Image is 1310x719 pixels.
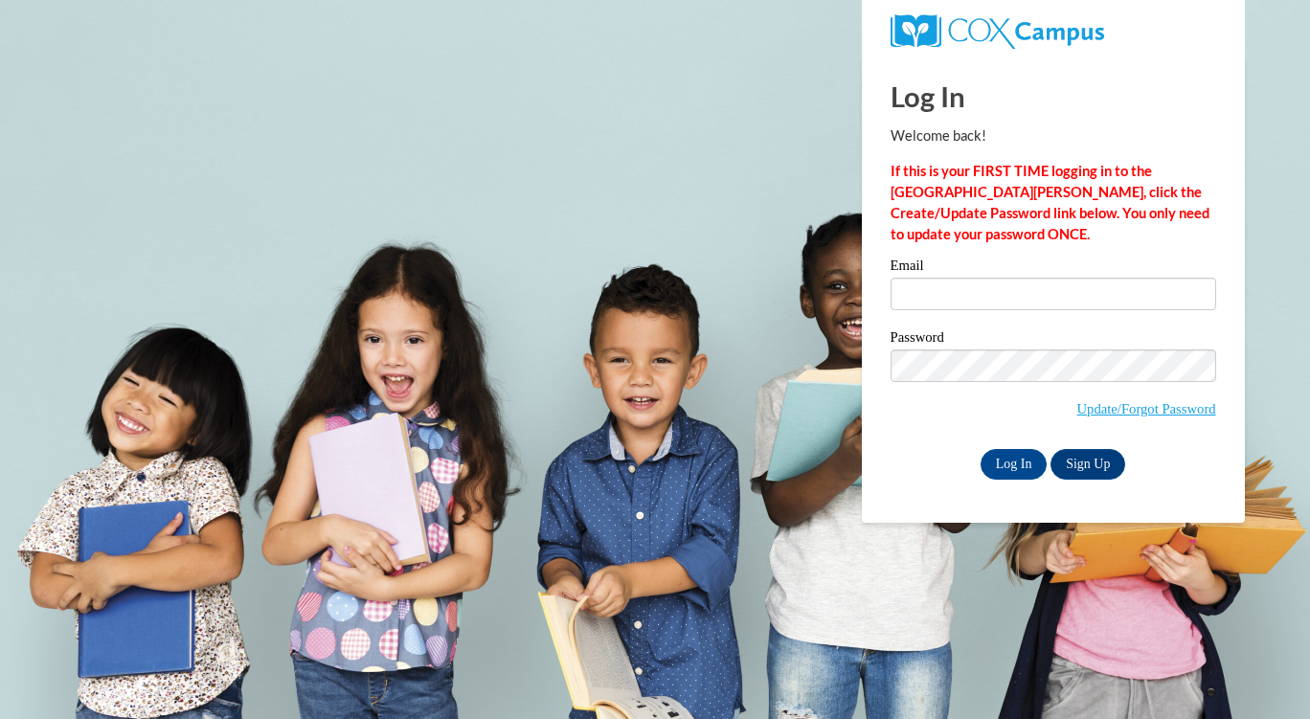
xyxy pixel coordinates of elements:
[981,449,1048,480] input: Log In
[1077,401,1216,416] a: Update/Forgot Password
[1050,449,1125,480] a: Sign Up
[891,14,1104,49] img: COX Campus
[891,163,1209,242] strong: If this is your FIRST TIME logging in to the [GEOGRAPHIC_DATA][PERSON_NAME], click the Create/Upd...
[891,258,1216,278] label: Email
[891,22,1104,38] a: COX Campus
[891,330,1216,349] label: Password
[891,125,1216,146] p: Welcome back!
[891,77,1216,116] h1: Log In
